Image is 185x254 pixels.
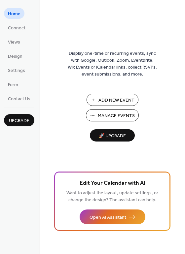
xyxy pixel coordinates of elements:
[4,65,29,76] a: Settings
[4,114,34,126] button: Upgrade
[98,97,134,104] span: Add New Event
[68,50,157,78] span: Display one-time or recurring events, sync with Google, Outlook, Zoom, Eventbrite, Wix Events or ...
[4,79,22,90] a: Form
[4,93,34,104] a: Contact Us
[98,112,135,119] span: Manage Events
[4,50,26,61] a: Design
[8,81,18,88] span: Form
[80,209,145,224] button: Open AI Assistant
[90,129,135,142] button: 🚀 Upgrade
[8,39,20,46] span: Views
[8,53,22,60] span: Design
[9,117,29,124] span: Upgrade
[8,11,20,17] span: Home
[94,132,131,141] span: 🚀 Upgrade
[8,96,30,103] span: Contact Us
[66,189,158,205] span: Want to adjust the layout, update settings, or change the design? The assistant can help.
[8,67,25,74] span: Settings
[80,179,145,188] span: Edit Your Calendar with AI
[8,25,25,32] span: Connect
[4,36,24,47] a: Views
[4,22,29,33] a: Connect
[86,109,139,121] button: Manage Events
[87,94,138,106] button: Add New Event
[90,214,126,221] span: Open AI Assistant
[4,8,24,19] a: Home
